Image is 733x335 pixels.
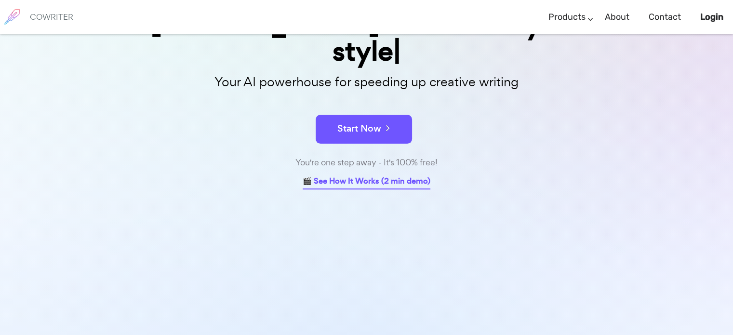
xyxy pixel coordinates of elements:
a: About [605,3,629,31]
a: Products [548,3,586,31]
a: 🎬 See How It Works (2 min demo) [303,174,430,189]
button: Start Now [316,115,412,144]
a: Login [700,3,723,31]
p: Your AI powerhouse for speeding up creative writing [126,72,608,93]
div: You're one step away - It's 100% free! [126,156,608,170]
h6: COWRITER [30,13,73,21]
a: Contact [649,3,681,31]
b: Login [700,12,723,22]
